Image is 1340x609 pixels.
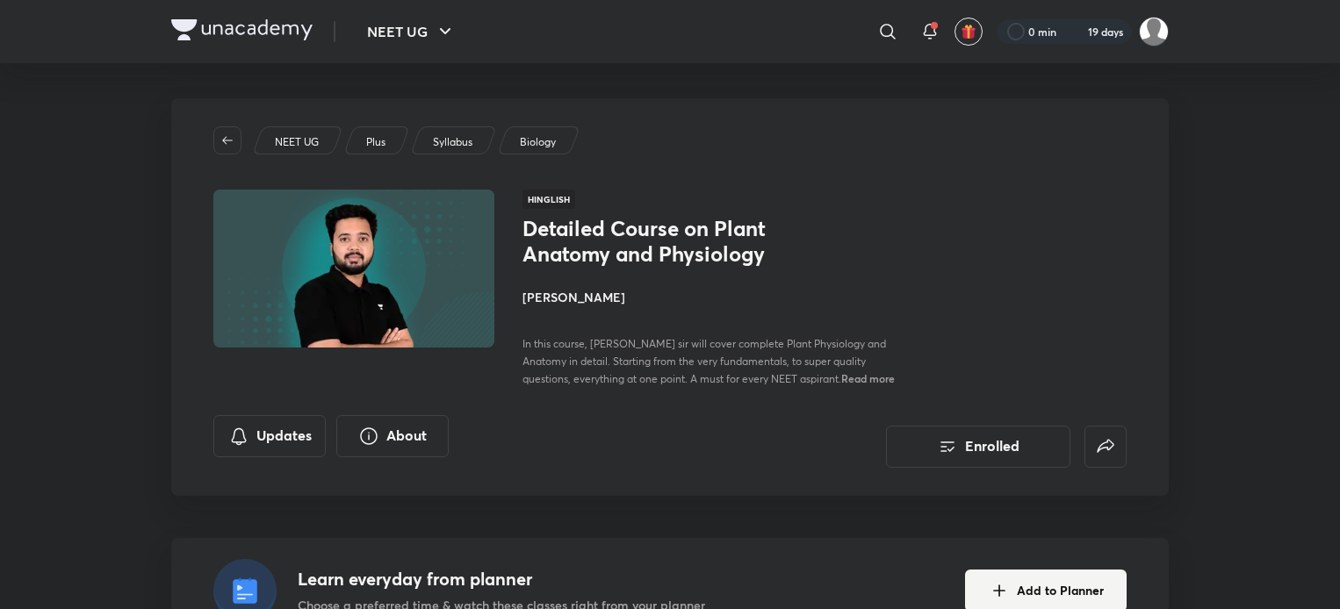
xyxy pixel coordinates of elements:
img: avatar [961,24,976,39]
img: Thumbnail [211,188,497,349]
span: Hinglish [522,190,575,209]
h1: Detailed Course on Plant Anatomy and Physiology [522,216,810,267]
p: Biology [520,134,556,150]
p: Plus [366,134,385,150]
span: Read more [841,371,895,385]
img: streak [1067,23,1084,40]
img: surabhi [1139,17,1169,47]
p: NEET UG [275,134,319,150]
a: NEET UG [272,134,322,150]
img: Company Logo [171,19,313,40]
h4: [PERSON_NAME] [522,288,916,306]
h4: Learn everyday from planner [298,566,705,592]
a: Plus [364,134,389,150]
p: Syllabus [433,134,472,150]
a: Biology [517,134,559,150]
a: Company Logo [171,19,313,45]
button: NEET UG [357,14,466,49]
button: avatar [955,18,983,46]
button: Updates [213,415,326,457]
button: false [1084,426,1127,468]
a: Syllabus [430,134,476,150]
span: In this course, [PERSON_NAME] sir will cover complete Plant Physiology and Anatomy in detail. Sta... [522,337,886,385]
button: Enrolled [886,426,1070,468]
button: About [336,415,449,457]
